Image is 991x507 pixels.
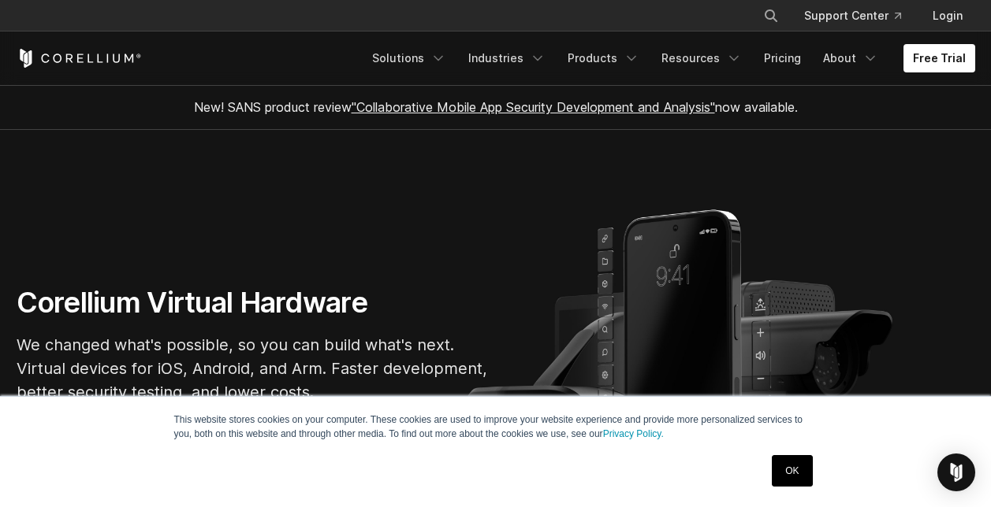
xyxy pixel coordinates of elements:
span: New! SANS product review now available. [194,99,798,115]
p: This website stores cookies on your computer. These cookies are used to improve your website expe... [174,413,818,441]
a: OK [772,455,812,487]
a: Industries [459,44,555,72]
a: Solutions [363,44,456,72]
div: Open Intercom Messenger [937,453,975,491]
div: Navigation Menu [363,44,975,72]
p: We changed what's possible, so you can build what's next. Virtual devices for iOS, Android, and A... [17,333,490,404]
div: Navigation Menu [744,2,975,30]
a: Pricing [754,44,810,72]
h1: Corellium Virtual Hardware [17,285,490,320]
a: "Collaborative Mobile App Security Development and Analysis" [352,99,715,115]
a: Privacy Policy. [603,428,664,439]
a: Products [558,44,649,72]
a: Resources [652,44,751,72]
a: Support Center [792,2,914,30]
a: Corellium Home [17,49,142,68]
a: About [814,44,888,72]
a: Free Trial [903,44,975,72]
a: Login [920,2,975,30]
button: Search [757,2,785,30]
